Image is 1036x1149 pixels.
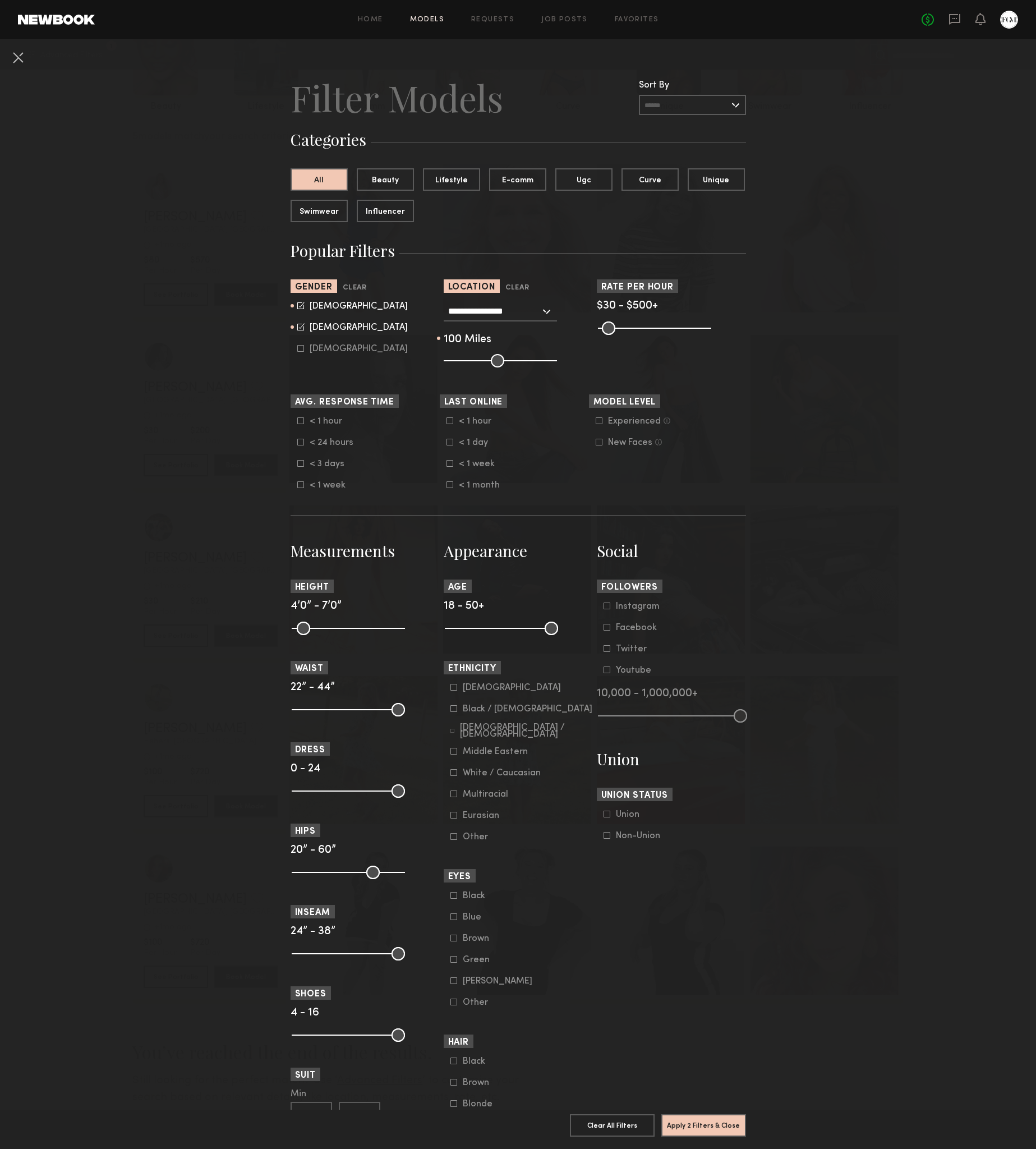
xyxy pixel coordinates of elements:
[616,833,660,839] div: Non-Union
[463,957,507,963] div: Green
[616,667,660,674] div: Youtube
[295,990,327,999] span: Shoes
[291,168,348,191] button: All
[471,16,514,24] a: Requests
[295,398,394,407] span: Avg. Response Time
[597,301,658,311] span: $30 - $500+
[291,200,348,222] button: Swimwear
[661,1114,746,1137] button: Apply 2 Filters & Close
[291,764,320,774] span: 0 - 24
[570,1114,655,1137] button: Clear All Filters
[310,439,353,446] div: < 24 hours
[463,893,507,899] div: Black
[357,200,414,222] button: Influencer
[460,724,592,738] div: [DEMOGRAPHIC_DATA] / [DEMOGRAPHIC_DATA]
[291,926,335,937] span: 24” - 38”
[608,418,661,425] div: Experienced
[357,168,414,191] button: Beauty
[616,603,660,610] div: Instagram
[410,16,444,24] a: Models
[489,168,546,191] button: E-comm
[444,540,593,562] h3: Appearance
[343,282,367,295] button: Clear
[291,682,335,693] span: 22” - 44”
[463,1079,507,1086] div: Brown
[295,583,329,592] span: Height
[295,909,330,917] span: Inseam
[444,601,484,612] span: 18 - 50+
[463,684,561,691] div: [DEMOGRAPHIC_DATA]
[688,168,745,191] button: Unique
[448,873,472,881] span: Eyes
[310,303,408,310] div: [DEMOGRAPHIC_DATA]
[463,914,507,921] div: Blue
[463,791,508,798] div: Multiracial
[541,16,588,24] a: Job Posts
[295,1072,316,1080] span: Suit
[291,601,342,612] span: 4’0” - 7’0”
[291,240,746,261] h3: Popular Filters
[295,828,316,836] span: Hips
[505,282,529,295] button: Clear
[459,418,503,425] div: < 1 hour
[448,583,468,592] span: Age
[310,346,408,352] div: [DEMOGRAPHIC_DATA]
[597,540,746,562] h3: Social
[310,324,408,331] div: [DEMOGRAPHIC_DATA]
[291,129,746,150] h3: Categories
[463,748,528,755] div: Middle Eastern
[310,482,353,489] div: < 1 week
[310,418,353,425] div: < 1 hour
[459,461,503,467] div: < 1 week
[615,16,659,24] a: Favorites
[597,689,746,699] div: 10,000 - 1,000,000+
[291,1008,319,1018] span: 4 - 16
[423,168,480,191] button: Lifestyle
[463,978,532,985] div: [PERSON_NAME]
[444,398,503,407] span: Last Online
[448,1038,469,1047] span: Hair
[310,461,353,467] div: < 3 days
[608,439,652,446] div: New Faces
[291,540,440,562] h3: Measurements
[448,665,496,673] span: Ethnicity
[463,1058,507,1065] div: Black
[555,168,613,191] button: Ugc
[621,168,679,191] button: Curve
[459,439,503,446] div: < 1 day
[291,845,336,856] span: 20” - 60”
[463,770,541,776] div: White / Caucasian
[358,16,383,24] a: Home
[601,583,658,592] span: Followers
[295,283,333,292] span: Gender
[616,811,660,818] div: Union
[616,646,660,652] div: Twitter
[9,48,27,68] common-close-button: Cancel
[616,624,660,631] div: Facebook
[295,746,326,755] span: Dress
[463,834,507,840] div: Other
[463,1101,507,1107] div: Blonde
[291,1090,306,1099] span: Min
[448,283,495,292] span: Location
[463,812,507,819] div: Eurasian
[459,482,503,489] div: < 1 month
[593,398,656,407] span: Model Level
[444,335,593,345] div: 100 Miles
[597,748,746,770] h3: Union
[601,283,674,292] span: Rate per Hour
[9,48,27,66] button: Cancel
[639,81,746,90] div: Sort By
[601,792,669,800] span: Union Status
[291,75,503,120] h2: Filter Models
[463,935,507,942] div: Brown
[295,665,324,673] span: Waist
[463,706,592,713] div: Black / [DEMOGRAPHIC_DATA]
[463,999,507,1006] div: Other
